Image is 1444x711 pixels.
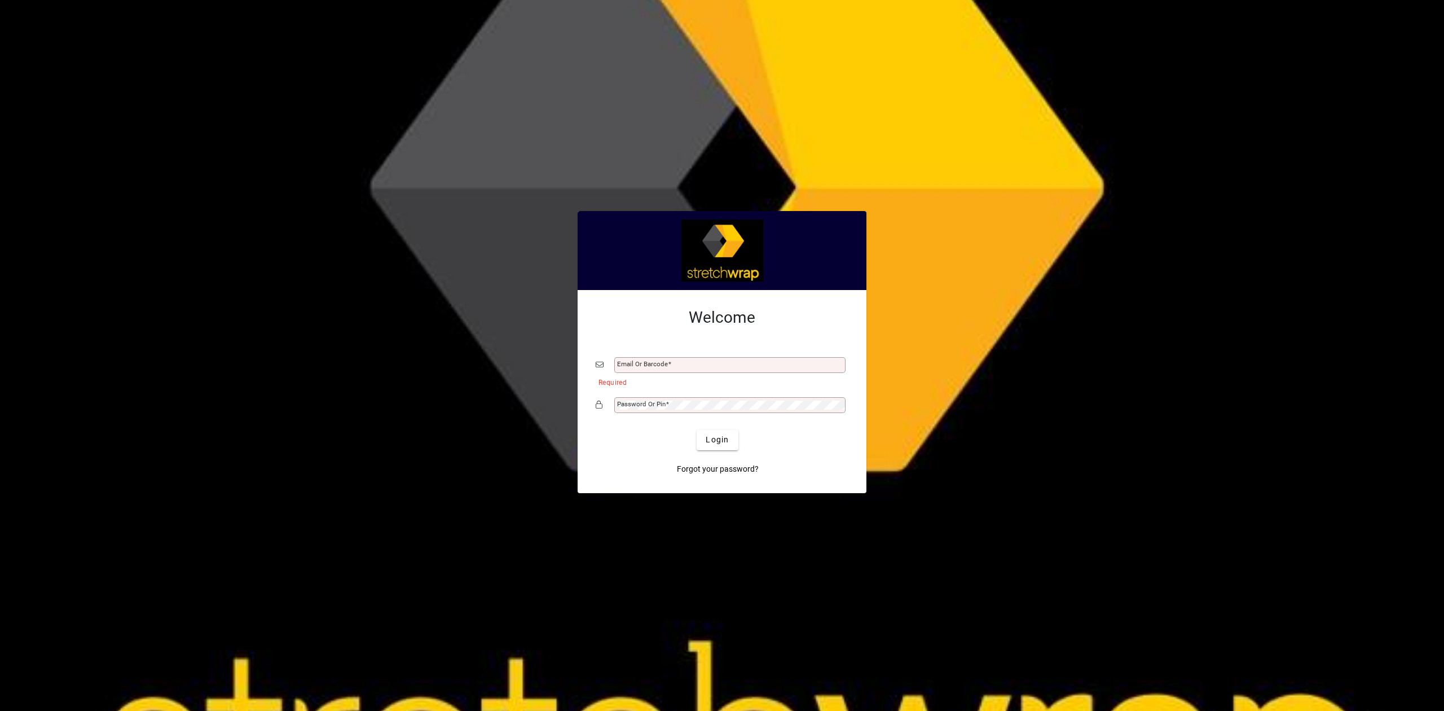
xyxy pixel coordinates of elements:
[617,360,668,368] mat-label: Email or Barcode
[677,463,759,475] span: Forgot your password?
[617,400,666,408] mat-label: Password or Pin
[672,459,763,480] a: Forgot your password?
[706,434,729,446] span: Login
[596,308,848,327] h2: Welcome
[697,430,738,450] button: Login
[598,376,839,388] mat-error: Required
